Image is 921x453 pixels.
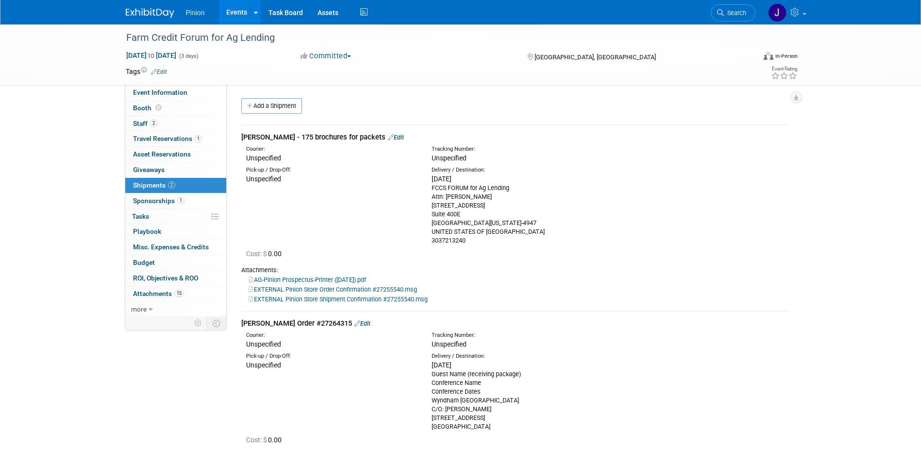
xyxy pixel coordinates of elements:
[432,352,603,360] div: Delivery / Destination:
[132,212,149,220] span: Tasks
[133,166,165,174] span: Giveaways
[133,243,209,251] span: Misc. Expenses & Credits
[126,67,167,76] td: Tags
[241,98,302,114] a: Add a Shipment
[432,370,603,431] div: Guest Name (receiving package) Conference Name Conference Dates Wyndham [GEOGRAPHIC_DATA] C/O: [P...
[246,436,285,444] span: 0.00
[246,352,417,360] div: Pick-up / Drop-Off:
[151,69,167,75] a: Edit
[133,259,155,266] span: Budget
[125,131,226,146] a: Travel Reservations1
[241,266,788,275] div: Attachments:
[126,8,174,18] img: ExhibitDay
[133,274,198,282] span: ROI, Objectives & ROO
[432,174,603,184] div: [DATE]
[195,135,202,142] span: 1
[241,318,788,329] div: [PERSON_NAME] Order #27264315
[768,3,787,22] img: Jennifer Plumisto
[147,52,156,59] span: to
[178,53,199,59] span: (3 days)
[123,29,741,47] div: Farm Credit Forum for Ag Lending
[125,147,226,162] a: Asset Reservations
[125,178,226,193] a: Shipments2
[133,181,175,189] span: Shipments
[775,52,798,60] div: In-Person
[249,286,417,293] a: EXTERNAL Pinion Store Order Confirmation #27255540.msg
[246,339,417,349] div: Unspecified
[190,317,207,330] td: Personalize Event Tab Strip
[125,240,226,255] a: Misc. Expenses & Credits
[246,153,417,163] div: Unspecified
[246,361,281,369] span: Unspecified
[432,166,603,174] div: Delivery / Destination:
[133,197,184,205] span: Sponsorships
[125,193,226,209] a: Sponsorships1
[125,271,226,286] a: ROI, Objectives & ROO
[125,255,226,270] a: Budget
[241,132,788,142] div: [PERSON_NAME] - 175 brochures for packets
[388,134,404,141] a: Edit
[432,331,649,339] div: Tracking Number:
[125,302,226,317] a: more
[177,197,184,204] span: 1
[432,184,603,245] div: FCCS FORUM for Ag Lending Attn: [PERSON_NAME] [STREET_ADDRESS] Suite 400E [GEOGRAPHIC_DATA][US_ST...
[246,145,417,153] div: Courier:
[432,340,467,348] span: Unspecified
[174,290,184,297] span: 15
[125,286,226,301] a: Attachments15
[133,227,161,235] span: Playbook
[133,120,157,127] span: Staff
[698,51,798,65] div: Event Format
[249,296,428,303] a: EXTERNAL Pinion Store Shipment Confirmation #27255540.msg
[711,4,755,21] a: Search
[125,224,226,239] a: Playbook
[297,51,355,61] button: Committed
[432,154,467,162] span: Unspecified
[125,209,226,224] a: Tasks
[246,175,281,183] span: Unspecified
[133,290,184,297] span: Attachments
[125,162,226,177] a: Giveaways
[133,88,187,96] span: Event Information
[535,53,656,61] span: [GEOGRAPHIC_DATA], [GEOGRAPHIC_DATA]
[133,135,202,142] span: Travel Reservations
[354,320,370,327] a: Edit
[249,276,366,283] a: AG-Pinion Prospectus-Printer ([DATE]).pdf
[246,436,268,444] span: Cost: $
[246,250,268,258] span: Cost: $
[432,145,649,153] div: Tracking Number:
[125,101,226,116] a: Booth
[771,67,797,71] div: Event Rating
[168,181,175,189] span: 2
[764,52,773,60] img: Format-Inperson.png
[206,317,226,330] td: Toggle Event Tabs
[131,305,147,313] span: more
[150,120,157,127] span: 2
[125,85,226,100] a: Event Information
[724,9,746,17] span: Search
[154,104,163,111] span: Booth not reserved yet
[186,9,205,17] span: Pinion
[246,166,417,174] div: Pick-up / Drop-Off:
[133,150,191,158] span: Asset Reservations
[246,331,417,339] div: Courier:
[126,51,177,60] span: [DATE] [DATE]
[133,104,163,112] span: Booth
[125,116,226,131] a: Staff2
[432,360,603,370] div: [DATE]
[246,250,285,258] span: 0.00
